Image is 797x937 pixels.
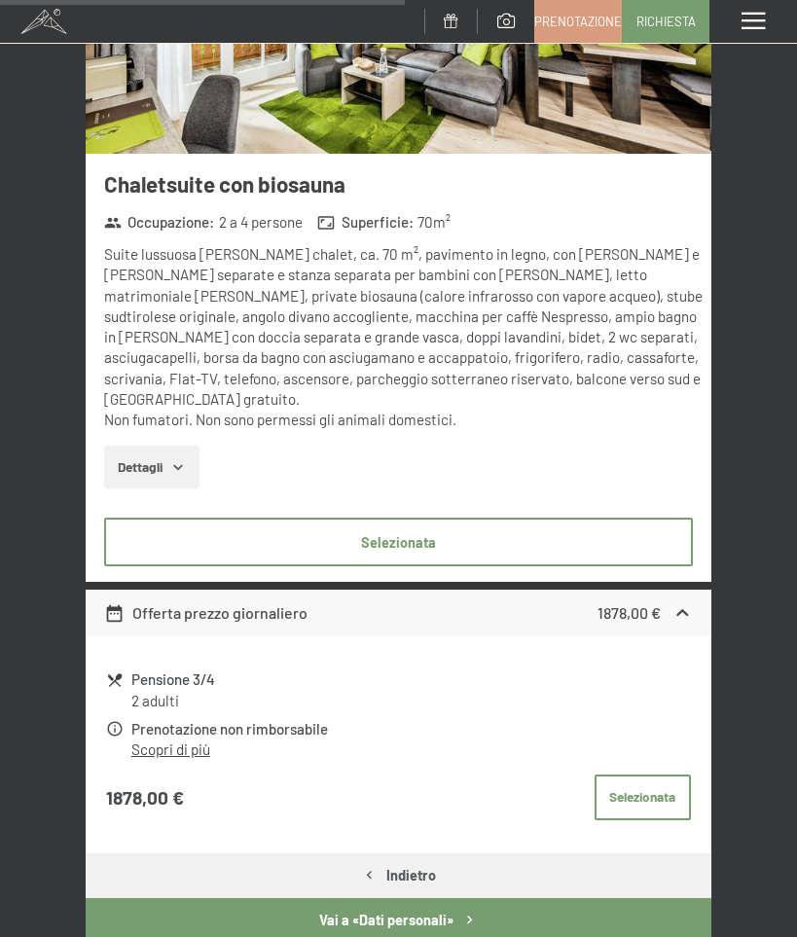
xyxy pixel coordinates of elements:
[131,718,691,740] div: Prenotazione non rimborsabile
[86,590,711,636] div: Offerta prezzo giornaliero1878,00 €
[104,518,692,566] button: Selezionata
[636,13,696,30] span: Richiesta
[317,212,414,233] strong: Superficie :
[104,446,199,488] button: Dettagli
[131,668,691,691] div: Pensione 3/4
[535,1,621,42] a: Prenotazione
[86,853,711,898] button: Indietro
[598,603,661,622] strong: 1878,00 €
[104,601,308,625] div: Offerta prezzo giornaliero
[417,212,451,233] span: 70 m²
[104,212,215,233] strong: Occupazione :
[131,740,210,758] a: Scopri di più
[623,1,708,42] a: Richiesta
[104,244,711,431] div: Suite lussuosa [PERSON_NAME] chalet, ca. 70 m², pavimento in legno, con [PERSON_NAME] e [PERSON_N...
[104,169,711,199] h3: Chaletsuite con biosauna
[534,13,622,30] span: Prenotazione
[219,212,303,233] span: 2 a 4 persone
[131,691,691,711] div: 2 adulti
[595,775,691,821] button: Selezionata
[106,785,184,811] strong: 1878,00 €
